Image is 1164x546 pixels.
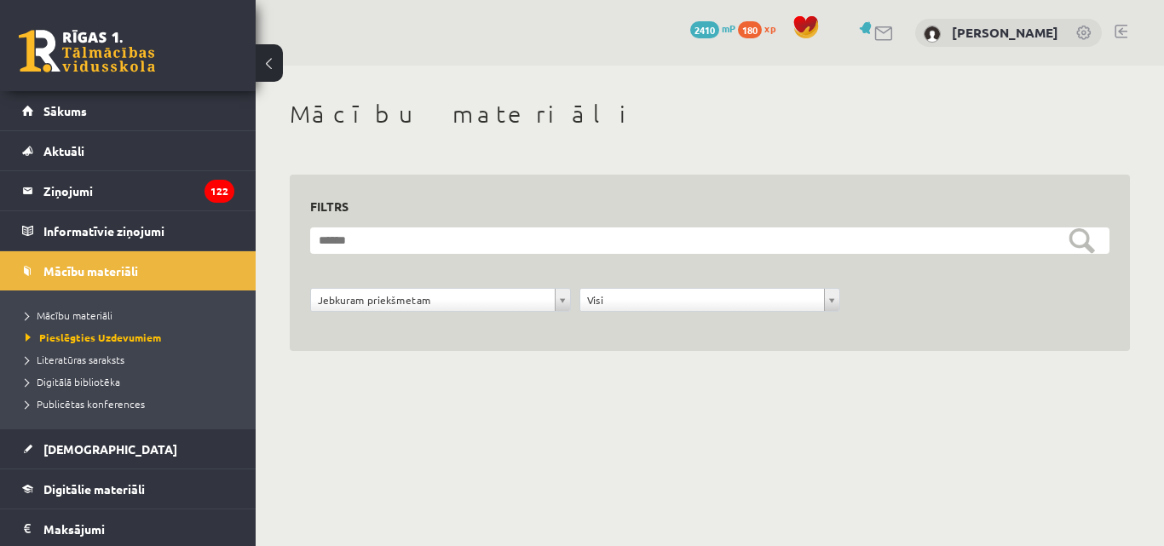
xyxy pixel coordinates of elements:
[587,289,817,311] span: Visi
[22,469,234,509] a: Digitālie materiāli
[26,374,239,389] a: Digitālā bibliotēka
[26,353,124,366] span: Literatūras saraksts
[318,289,548,311] span: Jebkuram priekšmetam
[26,330,239,345] a: Pieslēgties Uzdevumiem
[43,441,177,457] span: [DEMOGRAPHIC_DATA]
[22,211,234,250] a: Informatīvie ziņojumi
[310,195,1089,218] h3: Filtrs
[26,352,239,367] a: Literatūras saraksts
[22,171,234,210] a: Ziņojumi122
[43,171,234,210] legend: Ziņojumi
[690,21,719,38] span: 2410
[924,26,941,43] img: Anna Bukovska
[26,307,239,323] a: Mācību materiāli
[26,396,239,411] a: Publicētas konferences
[952,24,1058,41] a: [PERSON_NAME]
[43,481,145,497] span: Digitālie materiāli
[22,131,234,170] a: Aktuāli
[690,21,735,35] a: 2410 mP
[26,375,120,388] span: Digitālā bibliotēka
[26,308,112,322] span: Mācību materiāli
[26,397,145,411] span: Publicētas konferences
[26,330,161,344] span: Pieslēgties Uzdevumiem
[205,180,234,203] i: 122
[22,91,234,130] a: Sākums
[738,21,762,38] span: 180
[43,263,138,279] span: Mācību materiāli
[722,21,735,35] span: mP
[43,103,87,118] span: Sākums
[43,143,84,158] span: Aktuāli
[43,211,234,250] legend: Informatīvie ziņojumi
[19,30,155,72] a: Rīgas 1. Tālmācības vidusskola
[22,429,234,468] a: [DEMOGRAPHIC_DATA]
[738,21,784,35] a: 180 xp
[764,21,775,35] span: xp
[311,289,570,311] a: Jebkuram priekšmetam
[580,289,839,311] a: Visi
[22,251,234,290] a: Mācību materiāli
[290,100,1130,129] h1: Mācību materiāli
